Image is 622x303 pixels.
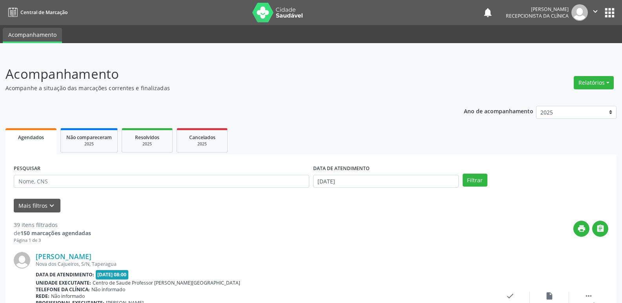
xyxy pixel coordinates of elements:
[93,279,240,286] span: Centro de Saude Professor [PERSON_NAME][GEOGRAPHIC_DATA]
[482,7,493,18] button: notifications
[3,28,62,43] a: Acompanhamento
[545,292,554,300] i: insert_drive_file
[36,279,91,286] b: Unidade executante:
[66,134,112,141] span: Não compareceram
[596,224,605,233] i: 
[135,134,159,141] span: Resolvidos
[128,141,167,147] div: 2025
[463,174,487,187] button: Filtrar
[36,252,91,261] a: [PERSON_NAME]
[14,229,91,237] div: de
[588,4,603,21] button: 
[14,199,60,212] button: Mais filtroskeyboard_arrow_down
[506,292,514,300] i: check
[313,163,370,175] label: DATA DE ATENDIMENTO
[573,221,589,237] button: print
[96,270,129,279] span: [DATE] 08:00
[313,175,459,188] input: Selecione um intervalo
[51,293,85,299] span: Não informado
[14,252,30,269] img: img
[14,163,40,175] label: PESQUISAR
[464,106,533,116] p: Ano de acompanhamento
[591,7,600,16] i: 
[66,141,112,147] div: 2025
[14,221,91,229] div: 39 itens filtrados
[20,229,91,237] strong: 150 marcações agendadas
[91,286,125,293] span: Não informado
[36,271,94,278] b: Data de atendimento:
[36,286,90,293] b: Telefone da clínica:
[506,6,569,13] div: [PERSON_NAME]
[5,6,67,19] a: Central de Marcação
[18,134,44,141] span: Agendados
[571,4,588,21] img: img
[36,293,49,299] b: Rede:
[14,175,309,188] input: Nome, CNS
[603,6,617,20] button: apps
[5,84,433,92] p: Acompanhe a situação das marcações correntes e finalizadas
[20,9,67,16] span: Central de Marcação
[506,13,569,19] span: Recepcionista da clínica
[47,201,56,210] i: keyboard_arrow_down
[36,261,491,267] div: Nova dos Cajueiros, S/N, Taperagua
[189,134,215,141] span: Cancelados
[592,221,608,237] button: 
[5,64,433,84] p: Acompanhamento
[577,224,586,233] i: print
[584,292,593,300] i: 
[574,76,614,89] button: Relatórios
[182,141,222,147] div: 2025
[14,237,91,244] div: Página 1 de 3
